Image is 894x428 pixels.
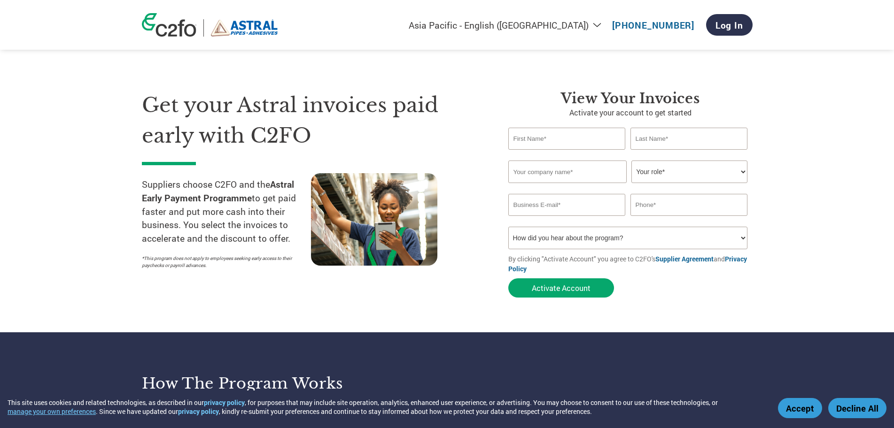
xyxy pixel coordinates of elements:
a: Log In [706,14,753,36]
a: Privacy Policy [508,254,747,273]
input: Your company name* [508,160,627,183]
h3: View your invoices [508,90,753,107]
div: Inavlid Email Address [508,217,626,223]
button: Accept [778,398,822,418]
select: Title/Role [631,160,747,183]
div: This site uses cookies and related technologies, as described in our , for purposes that may incl... [8,398,764,416]
button: manage your own preferences [8,407,96,416]
p: *This program does not apply to employees seeking early access to their paychecks or payroll adva... [142,255,302,269]
div: Inavlid Phone Number [630,217,748,223]
div: Invalid first name or first name is too long [508,151,626,157]
a: privacy policy [178,407,219,416]
img: supply chain worker [311,173,437,266]
input: First Name* [508,128,626,150]
input: Invalid Email format [508,194,626,216]
img: c2fo logo [142,13,196,37]
p: Activate your account to get started [508,107,753,118]
a: privacy policy [204,398,245,407]
div: Invalid last name or last name is too long [630,151,748,157]
strong: Astral Early Payment Programme [142,178,294,204]
h3: How the program works [142,374,435,393]
input: Last Name* [630,128,748,150]
div: Invalid company name or company name is too long [508,184,748,190]
p: By clicking "Activate Account" you agree to C2FO's and [508,254,753,274]
h1: Get your Astral invoices paid early with C2FO [142,90,480,151]
button: Decline All [828,398,886,418]
button: Activate Account [508,278,614,298]
a: [PHONE_NUMBER] [612,19,694,31]
a: Supplier Agreement [655,254,714,263]
p: Suppliers choose C2FO and the to get paid faster and put more cash into their business. You selec... [142,178,311,245]
img: Astral [211,19,278,37]
input: Phone* [630,194,748,216]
